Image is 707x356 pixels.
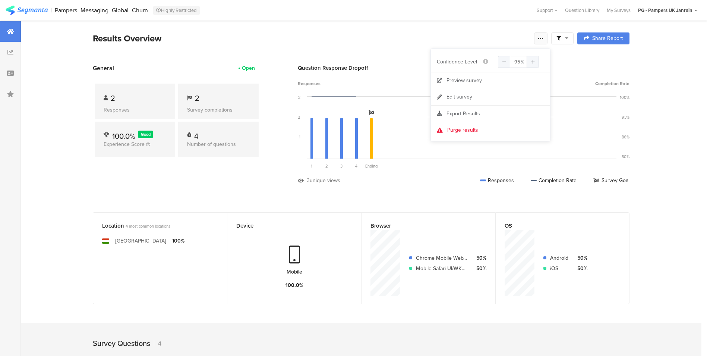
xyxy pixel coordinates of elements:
span: 3 [340,163,343,169]
div: 93% [622,114,629,120]
div: Edit survey [446,93,472,101]
img: segmanta logo [6,6,48,15]
span: % [521,58,524,65]
span: 2 [325,163,328,169]
a: Question Library [561,7,603,14]
div: [GEOGRAPHIC_DATA] [115,237,166,245]
span: Export Results [446,110,480,118]
div: iOS [550,265,568,272]
div: 100.0% [285,281,303,289]
div: 100% [620,94,629,100]
a: My Surveys [603,7,634,14]
span: 4 most common locations [126,223,170,229]
div: 86% [622,134,629,140]
div: Device [236,222,340,230]
div: Purge results [447,127,478,134]
div: 3 [298,94,300,100]
span: Share Report [592,36,623,41]
div: | [51,6,52,15]
div: Open [242,64,255,72]
div: Completion Rate [531,177,577,184]
div: 3 [307,177,310,184]
div: Highly Restricted [153,6,200,15]
div: Mobile [287,268,302,276]
div: 50% [473,254,486,262]
div: Chrome Mobile WebView [416,254,467,262]
div: 100% [172,237,184,245]
div: Mobile Safari UI/WKWebView [416,265,467,272]
div: OS [505,222,608,230]
div: Responses [104,106,166,114]
div: 2 [298,114,300,120]
span: Number of questions [187,140,236,148]
div: 50% [574,265,587,272]
i: Survey Goal [369,110,374,115]
div: 4 [194,131,198,138]
input: Confidence Level [498,56,539,68]
div: 50% [473,265,486,272]
div: Survey Goal [593,177,629,184]
span: 1 [311,163,312,169]
span: Good [141,131,151,137]
div: Responses [480,177,514,184]
span: Experience Score [104,140,145,148]
div: Pampers_Messaging_Global_Churn [55,7,148,14]
span: 4 [355,163,357,169]
span: Confidence Level [437,58,477,66]
div: Survey completions [187,106,250,114]
div: Preview survey [446,77,482,84]
span: 2 [195,93,199,104]
span: Completion Rate [595,80,629,87]
span: 2 [111,93,115,104]
span: Responses [298,80,321,87]
span: General [93,64,114,72]
div: 1 [299,134,300,140]
div: Ending [364,163,379,169]
a: Preview survey [431,72,550,89]
div: unique views [310,177,340,184]
div: 50% [574,254,587,262]
div: Location [102,222,206,230]
div: Results Overview [93,32,530,45]
div: Question Response Dropoff [298,64,629,72]
div: 80% [622,154,629,160]
span: 100.0% [112,131,135,142]
div: Android [550,254,568,262]
a: Edit survey [431,89,550,105]
div: 4 [154,339,161,348]
div: Browser [370,222,474,230]
div: PG - Pampers UK Janrain [638,7,692,14]
div: Survey Questions [93,338,150,349]
div: Support [537,4,558,16]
